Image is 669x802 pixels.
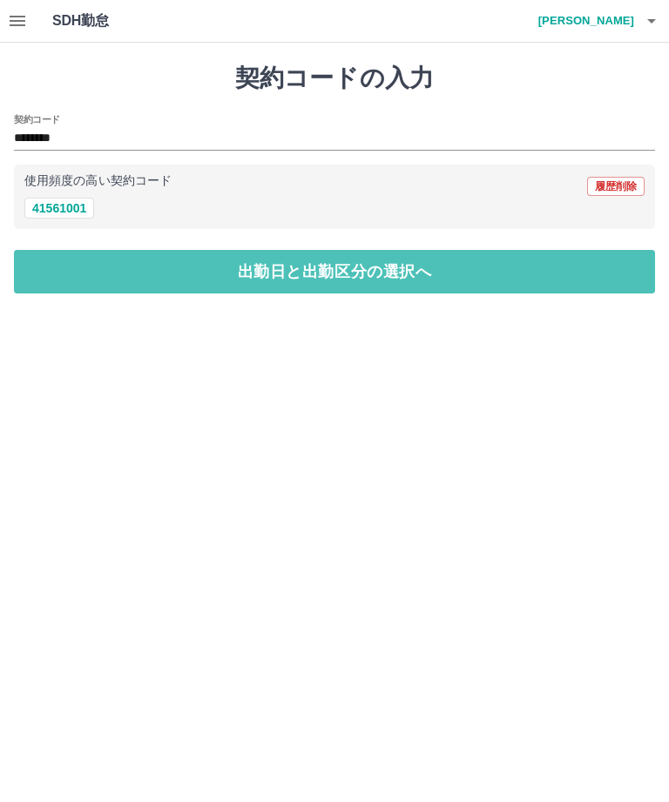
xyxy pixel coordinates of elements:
[24,175,172,187] p: 使用頻度の高い契約コード
[24,198,94,219] button: 41561001
[14,250,655,293] button: 出勤日と出勤区分の選択へ
[587,177,645,196] button: 履歴削除
[14,112,60,126] h2: 契約コード
[14,64,655,93] h1: 契約コードの入力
